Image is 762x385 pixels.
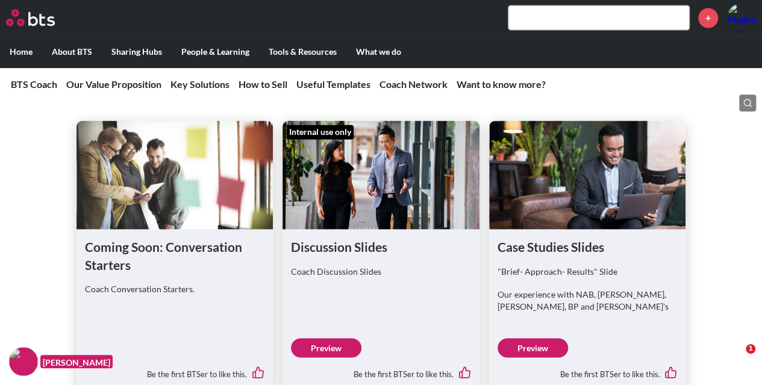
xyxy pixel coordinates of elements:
[698,8,718,28] a: +
[259,36,346,67] label: Tools & Resources
[85,357,265,383] div: Be the first BTSer to like this.
[291,237,471,255] h1: Discussion Slides
[727,3,756,32] a: Profile
[85,237,265,273] h1: Coming Soon: Conversation Starters
[85,283,265,295] p: Coach Conversation Starters.
[291,338,361,357] a: Preview
[498,357,678,383] div: Be the first BTSer to like this.
[291,357,471,383] div: Be the first BTSer to like this.
[170,78,230,90] a: Key Solutions
[40,355,113,369] figcaption: [PERSON_NAME]
[498,338,568,357] a: Preview
[498,237,678,255] h1: Case Studies Slides
[11,78,57,90] a: BTS Coach
[498,288,678,311] p: Our experience with NAB, [PERSON_NAME], [PERSON_NAME], BP and [PERSON_NAME]'s
[291,265,471,277] p: Coach Discussion Slides
[6,9,77,26] a: Go home
[102,36,172,67] label: Sharing Hubs
[6,9,55,26] img: BTS Logo
[9,347,38,376] img: F
[66,78,161,90] a: Our Value Proposition
[746,344,755,354] span: 1
[287,125,354,139] div: Internal use only
[379,78,448,90] a: Coach Network
[239,78,287,90] a: How to Sell
[457,78,546,90] a: Want to know more?
[172,36,259,67] label: People & Learning
[727,3,756,32] img: Megha Mittal
[346,36,411,67] label: What we do
[42,36,102,67] label: About BTS
[721,344,750,373] iframe: Intercom live chat
[498,265,678,277] p: "Brief- Approach- Results" Slide
[296,78,370,90] a: Useful Templates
